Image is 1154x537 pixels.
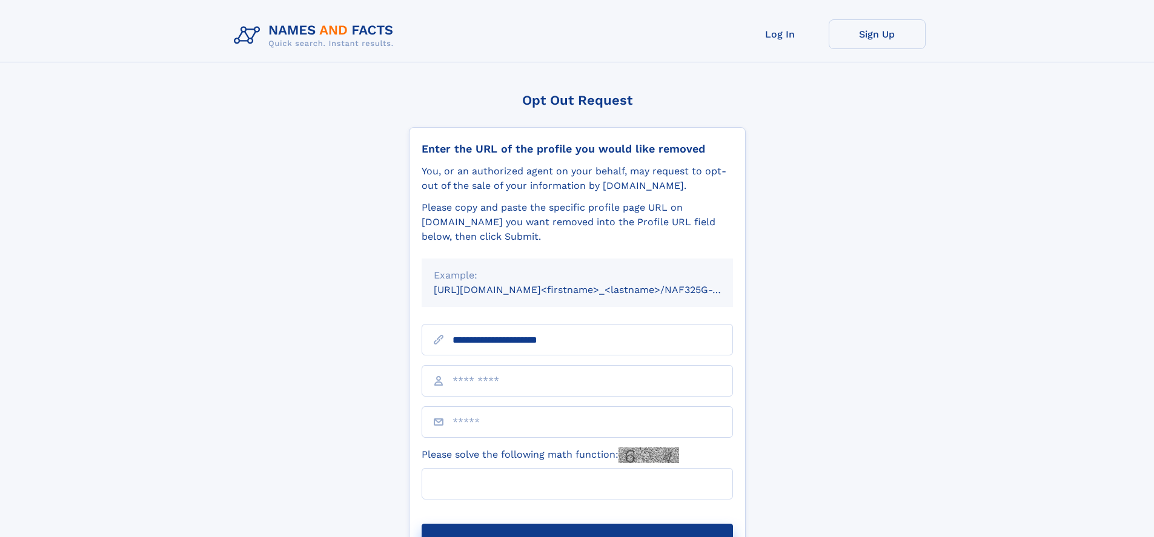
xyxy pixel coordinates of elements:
div: Example: [434,268,721,283]
img: Logo Names and Facts [229,19,403,52]
div: Opt Out Request [409,93,746,108]
div: Enter the URL of the profile you would like removed [422,142,733,156]
div: Please copy and paste the specific profile page URL on [DOMAIN_NAME] you want removed into the Pr... [422,200,733,244]
a: Sign Up [829,19,926,49]
div: You, or an authorized agent on your behalf, may request to opt-out of the sale of your informatio... [422,164,733,193]
a: Log In [732,19,829,49]
label: Please solve the following math function: [422,447,679,463]
small: [URL][DOMAIN_NAME]<firstname>_<lastname>/NAF325G-xxxxxxxx [434,284,756,295]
